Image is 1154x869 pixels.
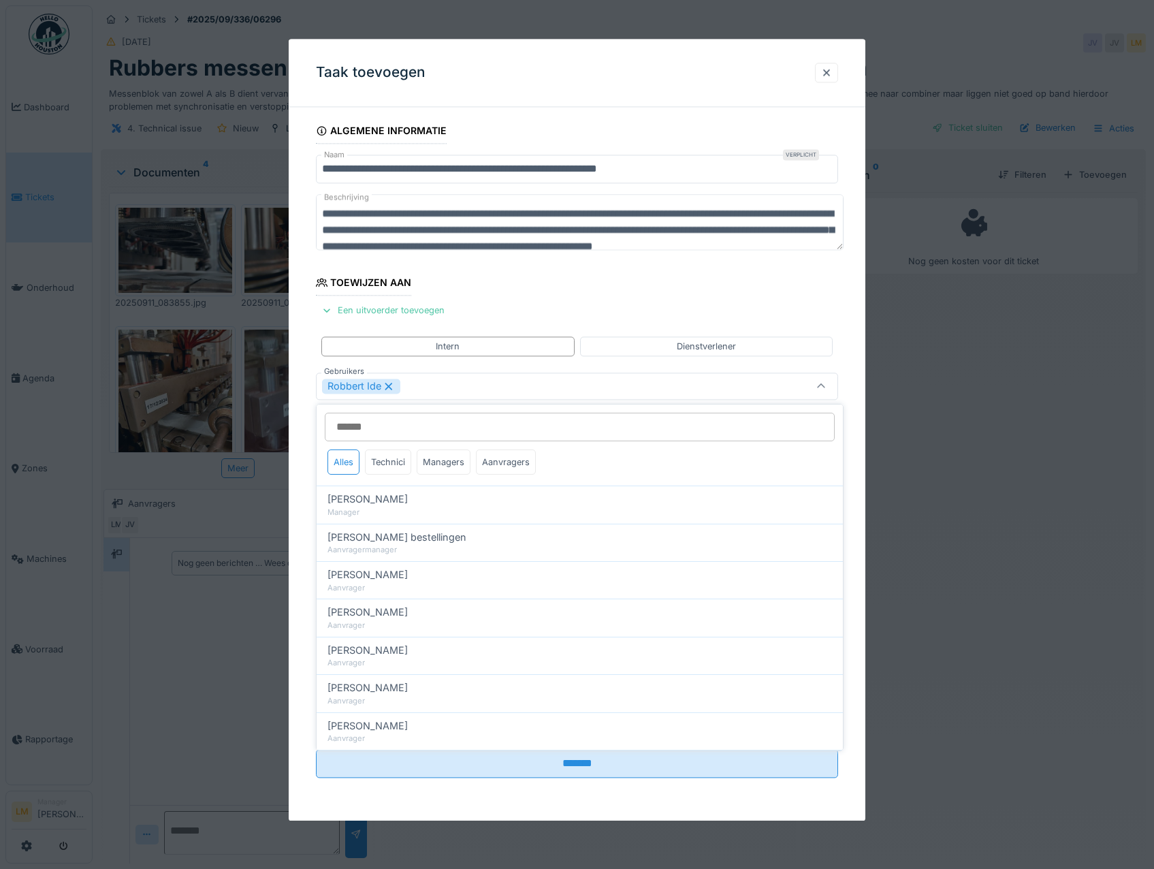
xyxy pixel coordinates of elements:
[316,302,450,320] div: Een uitvoerder toevoegen
[327,620,832,631] div: Aanvrager
[327,449,359,475] div: Alles
[327,605,408,620] span: [PERSON_NAME]
[316,273,412,296] div: Toewijzen aan
[327,733,832,744] div: Aanvrager
[327,680,408,695] span: [PERSON_NAME]
[783,150,819,161] div: Verplicht
[322,379,400,394] div: Robbert Ide
[436,340,460,353] div: Intern
[316,121,447,144] div: Algemene informatie
[476,449,536,475] div: Aanvragers
[327,544,832,556] div: Aanvragermanager
[327,507,832,518] div: Manager
[327,582,832,594] div: Aanvrager
[365,449,411,475] div: Technici
[327,657,832,669] div: Aanvrager
[417,449,470,475] div: Managers
[327,643,408,658] span: [PERSON_NAME]
[316,64,426,81] h3: Taak toevoegen
[327,718,408,733] span: [PERSON_NAME]
[321,189,372,206] label: Beschrijving
[677,340,736,353] div: Dienstverlener
[327,567,408,582] span: [PERSON_NAME]
[327,492,408,507] span: [PERSON_NAME]
[327,695,832,707] div: Aanvrager
[321,366,367,377] label: Gebruikers
[327,530,466,545] span: [PERSON_NAME] bestellingen
[321,150,347,161] label: Naam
